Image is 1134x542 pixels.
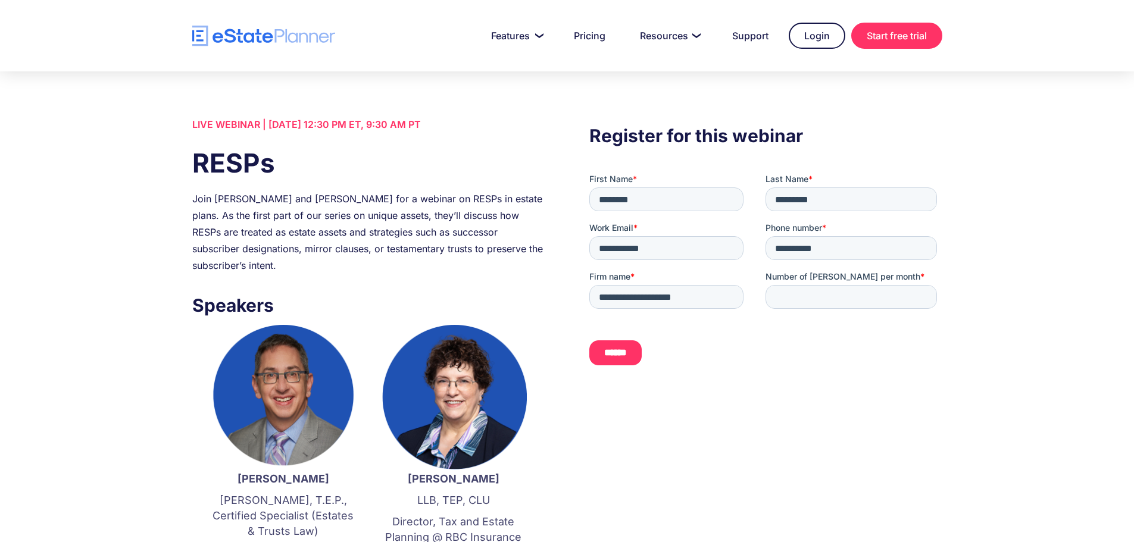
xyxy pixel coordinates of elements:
p: [PERSON_NAME], T.E.P., Certified Specialist (Estates & Trusts Law) [210,493,357,539]
iframe: Form 0 [589,173,942,386]
a: Resources [626,24,712,48]
h3: Register for this webinar [589,122,942,149]
a: Pricing [560,24,620,48]
a: Login [789,23,845,49]
a: Support [718,24,783,48]
a: Start free trial [851,23,942,49]
p: LLB, TEP, CLU [380,493,527,508]
h1: RESPs [192,145,545,181]
a: Features [477,24,554,48]
div: LIVE WEBINAR | [DATE] 12:30 PM ET, 9:30 AM PT [192,116,545,133]
strong: [PERSON_NAME] [238,472,329,485]
strong: [PERSON_NAME] [408,472,499,485]
a: home [192,26,335,46]
h3: Speakers [192,292,545,319]
div: Join [PERSON_NAME] and [PERSON_NAME] for a webinar on RESPs in estate plans. As the first part of... [192,190,545,274]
